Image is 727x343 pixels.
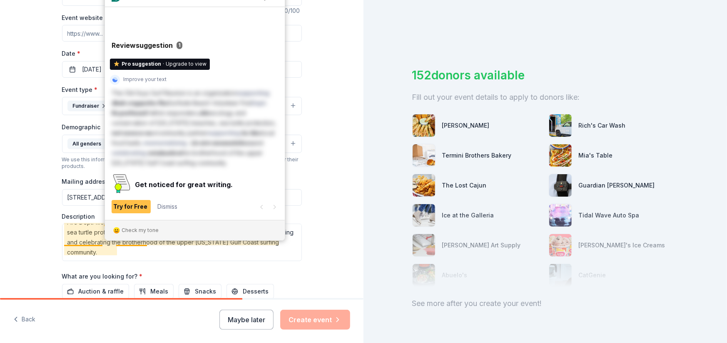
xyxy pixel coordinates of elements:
[62,212,95,221] label: Description
[79,286,124,296] span: Auction & raffle
[413,114,435,137] img: photo for Jimmy Changas
[62,178,109,186] label: Mailing address
[62,14,103,22] label: Event website
[442,180,487,190] div: The Lost Cajun
[62,284,129,299] button: Auction & raffle
[67,101,112,111] div: Fundraiser
[579,121,626,131] div: Rich's Car Wash
[413,174,435,197] img: photo for The Lost Cajun
[549,114,572,137] img: photo for Rich's Car Wash
[195,286,217,296] span: Snacks
[219,310,274,330] button: Maybe later
[62,123,101,131] label: Demographic
[549,144,572,167] img: photo for Mia's Table
[243,286,269,296] span: Desserts
[62,97,302,115] button: Fundraiser
[179,284,222,299] button: Snacks
[13,311,35,328] button: Back
[412,67,679,84] div: 152 donors available
[442,121,490,131] div: [PERSON_NAME]
[151,286,169,296] span: Meals
[62,25,177,42] input: https://www...
[62,189,247,206] input: Enter a US address
[67,138,114,149] div: All genders
[413,144,435,167] img: photo for Termini Brothers Bakery
[579,151,613,160] div: Mia's Table
[62,224,302,261] textarea: To enrich screen reader interactions, please activate Accessibility in Grammarly extension settings
[134,284,174,299] button: Meals
[62,86,98,94] label: Event type
[62,49,177,58] label: Date
[62,135,302,153] button: All gendersAll ages
[62,61,177,78] button: [DATE]
[281,6,302,16] div: 40 /100
[442,151,512,160] div: Termini Brothers Bakery
[227,284,274,299] button: Desserts
[62,272,143,281] label: What are you looking for?
[549,174,572,197] img: photo for Guardian Angel Device
[412,91,679,104] div: Fill out your event details to apply to donors like:
[62,156,302,170] div: We use this information to help brands find events with their target demographic to sponsor their...
[412,297,679,310] div: See more after you create your event!
[579,180,655,190] div: Guardian [PERSON_NAME]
